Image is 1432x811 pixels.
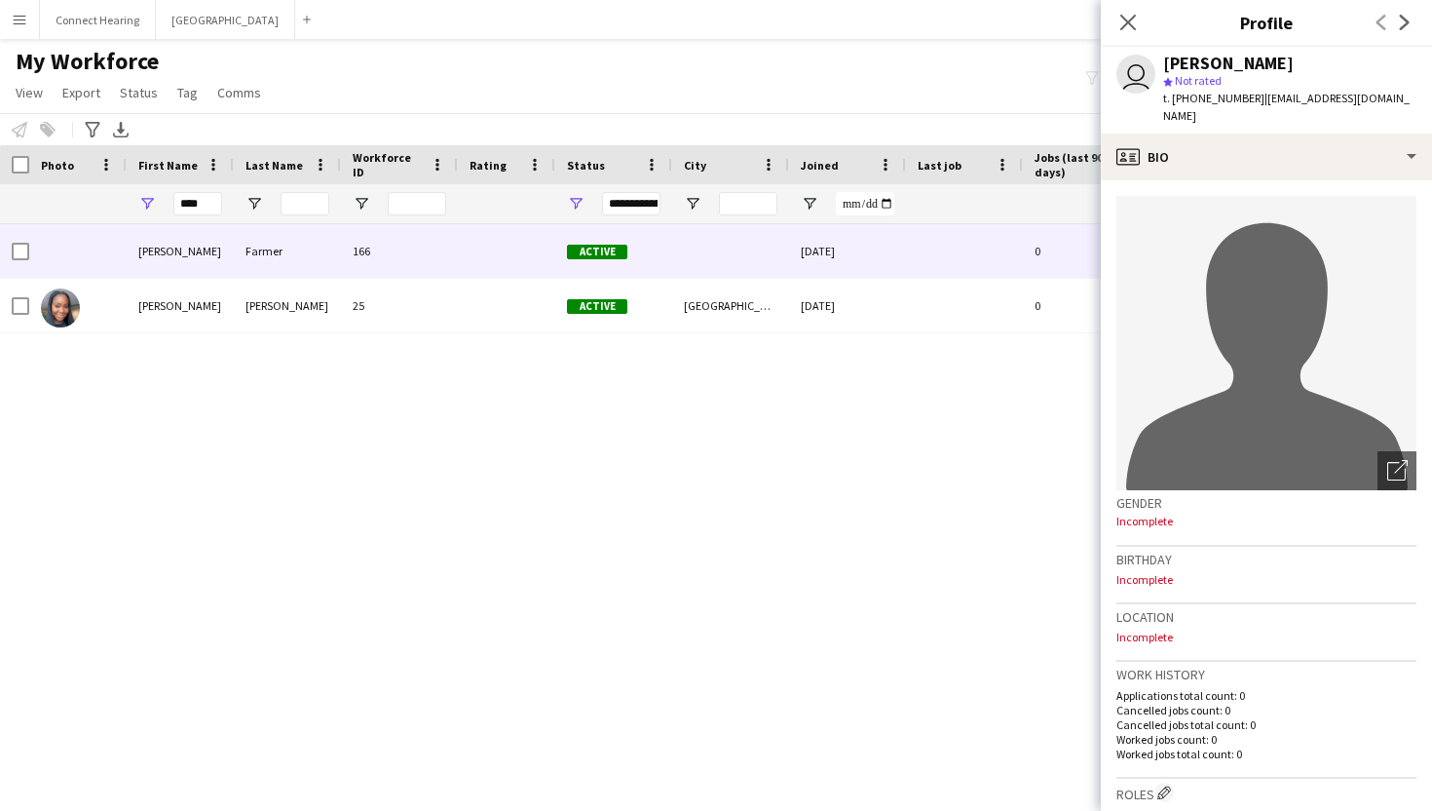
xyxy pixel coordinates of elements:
[1035,150,1114,179] span: Jobs (last 90 days)
[567,195,584,212] button: Open Filter Menu
[245,195,263,212] button: Open Filter Menu
[41,158,74,173] span: Photo
[684,195,701,212] button: Open Filter Menu
[836,192,894,215] input: Joined Filter Input
[684,158,706,173] span: City
[388,192,446,215] input: Workforce ID Filter Input
[1116,514,1173,528] span: Incomplete
[1116,747,1416,761] p: Worked jobs total count: 0
[1101,10,1432,35] h3: Profile
[40,1,156,39] button: Connect Hearing
[62,84,100,101] span: Export
[1116,732,1416,747] p: Worked jobs count: 0
[1163,91,1264,105] span: t. [PHONE_NUMBER]
[567,245,627,259] span: Active
[127,279,234,332] div: [PERSON_NAME]
[173,192,222,215] input: First Name Filter Input
[1023,279,1149,332] div: 0
[156,1,295,39] button: [GEOGRAPHIC_DATA]
[719,192,777,215] input: City Filter Input
[341,279,458,332] div: 25
[109,118,132,141] app-action-btn: Export XLSX
[16,84,43,101] span: View
[55,80,108,105] a: Export
[41,289,80,328] img: Nickesha McFarlane
[1116,688,1416,703] p: Applications total count: 0
[789,224,906,278] div: [DATE]
[1116,572,1416,587] p: Incomplete
[567,299,627,314] span: Active
[1116,608,1416,626] h3: Location
[177,84,198,101] span: Tag
[281,192,329,215] input: Last Name Filter Input
[1116,630,1416,644] p: Incomplete
[1116,551,1416,568] h3: Birthday
[353,150,423,179] span: Workforce ID
[112,80,166,105] a: Status
[789,279,906,332] div: [DATE]
[470,158,507,173] span: Rating
[1163,91,1410,123] span: | [EMAIL_ADDRESS][DOMAIN_NAME]
[1023,224,1149,278] div: 0
[81,118,104,141] app-action-btn: Advanced filters
[1175,73,1222,88] span: Not rated
[1101,134,1432,180] div: Bio
[234,279,341,332] div: [PERSON_NAME]
[801,158,839,173] span: Joined
[1116,703,1416,717] p: Cancelled jobs count: 0
[1116,494,1416,512] h3: Gender
[120,84,158,101] span: Status
[567,158,605,173] span: Status
[16,47,159,76] span: My Workforce
[1116,717,1416,732] p: Cancelled jobs total count: 0
[209,80,269,105] a: Comms
[1377,451,1416,490] div: Open photos pop-in
[138,195,156,212] button: Open Filter Menu
[138,158,198,173] span: First Name
[170,80,206,105] a: Tag
[918,158,961,173] span: Last job
[1116,783,1416,803] h3: Roles
[672,279,789,332] div: [GEOGRAPHIC_DATA]
[341,224,458,278] div: 166
[245,158,303,173] span: Last Name
[353,195,370,212] button: Open Filter Menu
[801,195,818,212] button: Open Filter Menu
[1163,55,1294,72] div: [PERSON_NAME]
[217,84,261,101] span: Comms
[127,224,234,278] div: [PERSON_NAME]
[1116,666,1416,683] h3: Work history
[234,224,341,278] div: Farmer
[8,80,51,105] a: View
